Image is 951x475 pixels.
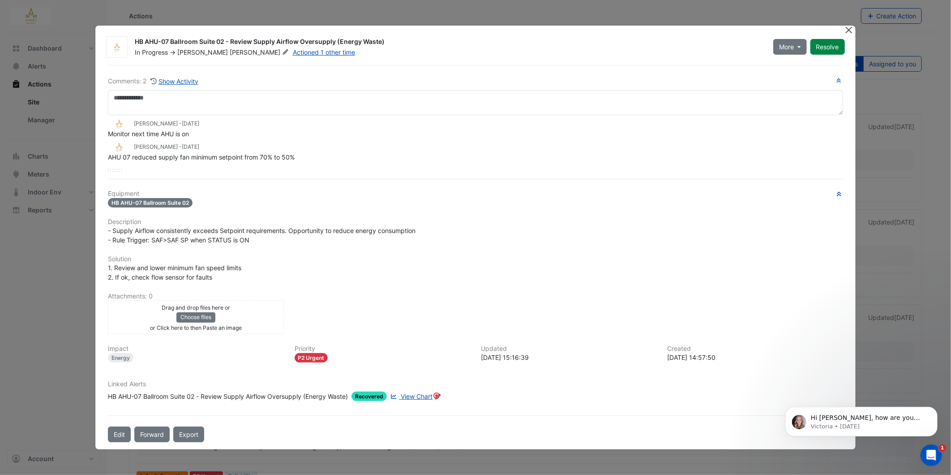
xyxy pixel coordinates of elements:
[772,388,951,451] iframe: Intercom notifications message
[135,48,168,56] span: In Progress
[779,42,794,52] span: More
[108,119,130,129] img: Adare Manor
[433,392,441,400] div: Tooltip anchor
[108,392,348,401] div: HB AHU-07 Ballroom Suite 02 - Review Supply Airflow Oversupply (Energy Waste)
[108,142,130,152] img: Adare Manor
[295,345,470,353] h6: Priority
[135,37,763,48] div: HB AHU-07 Ballroom Suite 02 - Review Supply Airflow Oversupply (Energy Waste)
[773,39,807,55] button: More
[108,130,189,138] span: Monitor next time AHU is on
[108,255,843,263] h6: Solution
[108,293,843,300] h6: Attachments: 0
[667,353,843,362] div: [DATE] 14:57:50
[108,218,843,226] h6: Description
[177,48,228,56] span: [PERSON_NAME]
[939,445,946,452] span: 1
[230,48,291,57] span: [PERSON_NAME]
[844,26,854,35] button: Close
[293,48,355,56] a: Actioned 1 other time
[921,445,942,466] iframe: Intercom live chat
[481,353,656,362] div: [DATE] 15:16:39
[107,43,127,52] img: Adare Manor
[134,120,199,128] small: [PERSON_NAME] -
[667,345,843,353] h6: Created
[173,427,204,442] a: Export
[401,393,433,400] span: View Chart
[108,427,131,442] button: Edit
[150,76,199,86] button: Show Activity
[182,120,199,127] span: 2025-08-20 15:12:44
[134,427,170,442] button: Forward
[162,304,230,311] small: Drag and drop files here or
[108,345,283,353] h6: Impact
[108,76,199,86] div: Comments: 2
[150,324,242,331] small: or Click here to then Paste an image
[108,190,843,198] h6: Equipment
[389,392,433,401] a: View Chart
[295,353,328,363] div: P2 Urgent
[108,264,241,281] span: 1. Review and lower minimum fan speed limits 2. If ok, check flow sensor for faults
[108,227,416,244] span: - Supply Airflow consistently exceeds Setpoint requirements. Opportunity to reduce energy consump...
[134,143,199,151] small: [PERSON_NAME] -
[351,392,387,401] span: Recovered
[108,353,133,363] div: Energy
[108,198,193,207] span: HB AHU-07 Ballroom Suite 02
[182,143,199,150] span: 2025-08-20 15:04:23
[176,312,215,322] button: Choose files
[481,345,656,353] h6: Updated
[108,380,843,388] h6: Linked Alerts
[810,39,845,55] button: Resolve
[108,153,295,161] span: AHU 07 reduced supply fan minimum setpoint from 70% to 50%
[170,48,176,56] span: ->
